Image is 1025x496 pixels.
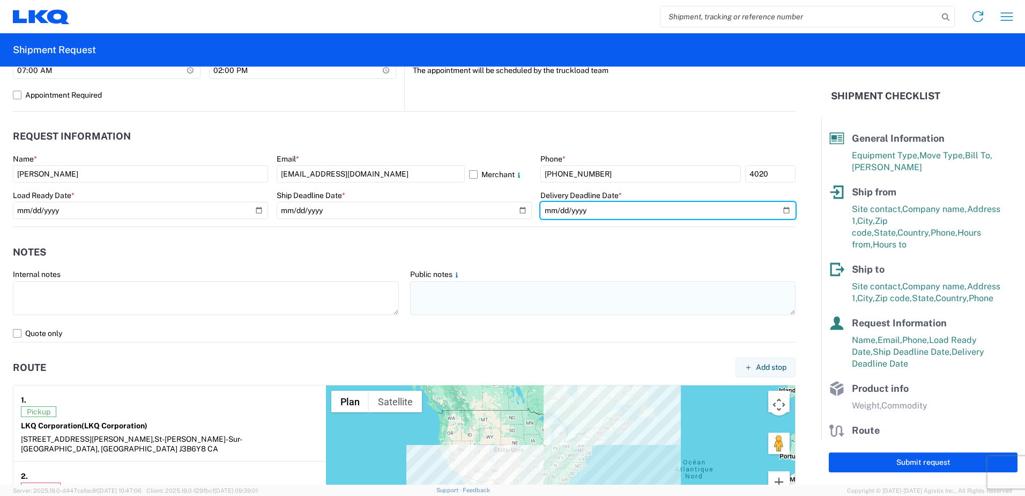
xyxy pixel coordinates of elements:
span: Client: 2025.19.0-129fbcf [146,487,258,494]
strong: LKQ Corporation [21,421,147,430]
label: Quote only [13,325,796,342]
span: State, [874,228,897,238]
span: Name, [852,335,878,345]
button: Passer en plein écran [768,391,790,412]
strong: 1. [21,393,26,406]
span: Weight, [852,400,881,411]
span: Route [852,425,880,436]
span: City, [857,293,875,303]
span: St-[PERSON_NAME]-Sur-[GEOGRAPHIC_DATA], [GEOGRAPHIC_DATA] J3B6Y8 CA [21,435,242,453]
span: City, [857,216,875,226]
button: Commandes de la caméra de la carte [768,394,790,415]
button: Add stop [736,358,796,377]
span: Zip code, [875,293,912,303]
span: Country, [935,293,969,303]
span: Add stop [756,362,786,373]
label: Appointment Required [13,86,396,104]
span: Company name, [902,204,967,214]
span: Bill To, [965,150,992,161]
label: The appointment will be scheduled by the truckload team [413,62,608,79]
h2: Notes [13,247,46,258]
span: Site contact, [852,204,902,214]
a: Support [436,487,463,493]
button: Afficher les images satellite [369,391,422,412]
button: Submit request [829,453,1017,472]
span: Delivery [21,483,61,493]
h2: Shipment Checklist [831,90,940,103]
span: Commodity [881,400,927,411]
button: Faites glisser Pegman sur la carte pour ouvrir Street View [768,433,790,454]
span: Company name, [902,281,967,291]
label: Phone [540,154,566,164]
h2: Shipment Request [13,43,96,56]
span: Phone [969,293,993,303]
span: Ship from [852,186,896,198]
button: Zoom avant [768,471,790,493]
span: Equipment Type, [852,150,919,161]
span: Copyright © [DATE]-[DATE] Agistix Inc., All Rights Reserved [847,486,1012,495]
span: Ship Deadline Date, [873,347,952,357]
span: [DATE] 09:39:01 [214,487,258,494]
span: Request Information [852,317,947,329]
strong: 2. [21,469,28,483]
label: Delivery Deadline Date [540,191,622,200]
span: Country, [897,228,931,238]
span: (LKQ Corporation) [81,421,147,430]
span: Pickup [21,406,56,417]
span: Site contact, [852,281,902,291]
label: Load Ready Date [13,191,75,200]
span: Ship to [852,264,885,275]
input: Shipment, tracking or reference number [660,6,938,27]
span: [DATE] 10:47:06 [98,487,142,494]
span: Product info [852,383,909,394]
label: Merchant [469,165,532,183]
span: Email, [878,335,902,345]
button: Afficher un plan de ville [331,391,369,412]
span: [STREET_ADDRESS][PERSON_NAME], [21,435,154,443]
span: General Information [852,133,945,144]
label: Public notes [410,269,461,279]
label: Internal notes [13,269,61,279]
input: Ext [745,165,796,183]
span: Hours to [873,239,907,250]
span: Move Type, [919,150,965,161]
span: Server: 2025.19.0-d447cefac8f [13,487,142,494]
span: Phone, [931,228,957,238]
a: Feedback [463,487,490,493]
span: [PERSON_NAME] [852,162,922,172]
span: Phone, [902,335,929,345]
label: Email [277,154,299,164]
span: State, [912,293,935,303]
h2: Route [13,362,46,373]
label: Name [13,154,37,164]
h2: Request Information [13,131,131,142]
label: Ship Deadline Date [277,191,345,200]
